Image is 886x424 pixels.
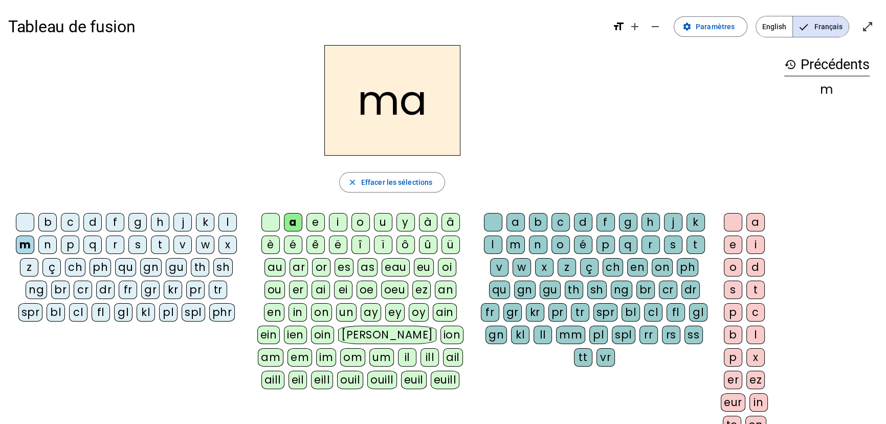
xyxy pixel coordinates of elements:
[589,326,608,344] div: pl
[374,236,392,254] div: ï
[662,326,680,344] div: rs
[367,371,396,389] div: ouill
[686,236,705,254] div: t
[784,58,796,71] mat-icon: history
[61,213,79,231] div: c
[612,326,635,344] div: spl
[724,258,742,277] div: o
[128,213,147,231] div: g
[419,236,437,254] div: û
[641,236,660,254] div: r
[558,258,576,277] div: z
[746,326,765,344] div: l
[159,303,178,322] div: pl
[114,303,132,322] div: gl
[306,236,325,254] div: ê
[26,281,47,299] div: ng
[173,236,192,254] div: v
[261,371,284,389] div: aill
[514,281,536,299] div: gn
[61,236,79,254] div: p
[625,16,645,37] button: Augmenter la taille de la police
[151,236,169,254] div: t
[218,213,237,231] div: l
[645,16,666,37] button: Diminuer la taille de la police
[151,213,169,231] div: h
[571,303,589,322] div: tr
[443,348,463,367] div: ail
[312,281,330,299] div: ai
[513,258,531,277] div: w
[677,258,698,277] div: ph
[164,281,182,299] div: kr
[382,258,410,277] div: eau
[264,281,285,299] div: ou
[284,213,302,231] div: a
[644,303,662,322] div: cl
[213,258,233,277] div: sh
[611,281,632,299] div: ng
[534,326,552,344] div: ll
[435,281,456,299] div: an
[182,303,205,322] div: spl
[684,326,703,344] div: ss
[440,326,464,344] div: ion
[724,303,742,322] div: p
[652,258,673,277] div: on
[348,178,357,187] mat-icon: close
[369,348,394,367] div: um
[746,213,765,231] div: a
[336,303,357,322] div: un
[128,236,147,254] div: s
[746,281,765,299] div: t
[756,16,792,37] span: English
[257,326,280,344] div: ein
[503,303,522,322] div: gr
[312,258,330,277] div: or
[481,303,499,322] div: fr
[358,258,378,277] div: as
[264,303,284,322] div: en
[529,213,547,231] div: b
[667,303,685,322] div: fl
[419,213,437,231] div: à
[636,281,655,299] div: br
[284,326,307,344] div: ien
[18,303,43,322] div: spr
[596,236,615,254] div: p
[166,258,187,277] div: gu
[351,213,370,231] div: o
[540,281,561,299] div: gu
[316,348,336,367] div: im
[69,303,87,322] div: cl
[724,281,742,299] div: s
[311,303,332,322] div: on
[119,281,137,299] div: fr
[218,236,237,254] div: x
[8,10,604,43] h1: Tableau de fusion
[74,281,92,299] div: cr
[20,258,38,277] div: z
[92,303,110,322] div: fl
[209,303,235,322] div: phr
[337,371,363,389] div: ouil
[746,348,765,367] div: x
[627,258,648,277] div: en
[106,213,124,231] div: f
[641,213,660,231] div: h
[51,281,70,299] div: br
[861,20,874,33] mat-icon: open_in_full
[619,213,637,231] div: g
[306,213,325,231] div: e
[551,213,570,231] div: c
[548,303,567,322] div: pr
[603,258,623,277] div: ch
[396,213,415,231] div: y
[324,45,460,156] h2: ma
[649,20,661,33] mat-icon: remove
[38,213,57,231] div: b
[16,236,34,254] div: m
[664,213,682,231] div: j
[746,236,765,254] div: i
[784,53,870,76] h3: Précédents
